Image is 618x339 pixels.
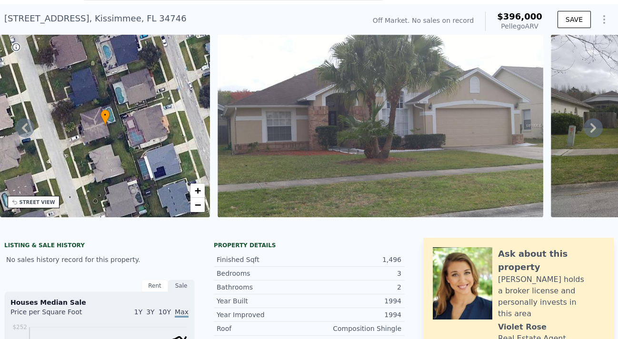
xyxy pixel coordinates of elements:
span: 1Y [134,308,142,316]
span: Max [175,308,189,318]
div: Pellego ARV [497,21,542,31]
div: 1994 [309,310,401,320]
div: Roof [217,324,309,333]
div: Bedrooms [217,269,309,278]
div: [STREET_ADDRESS] , Kissimmee , FL 34746 [4,12,187,25]
img: Sale: null Parcel: 46246599 [218,35,543,217]
span: • [100,111,110,119]
div: Year Built [217,296,309,306]
div: No sales history record for this property. [4,251,195,268]
a: Zoom in [190,184,205,198]
a: Zoom out [190,198,205,212]
div: Year Improved [217,310,309,320]
div: • [100,109,110,126]
span: − [195,199,201,211]
div: 1994 [309,296,401,306]
div: [PERSON_NAME] holds a broker license and personally invests in this area [498,274,604,320]
span: + [195,184,201,196]
div: STREET VIEW [20,199,55,206]
div: Rent [141,280,168,292]
div: Price per Square Foot [10,307,100,322]
span: 3Y [146,308,154,316]
div: 2 [309,282,401,292]
button: Show Options [595,10,614,29]
span: $396,000 [497,11,542,21]
tspan: $252 [12,324,27,330]
div: 1,496 [309,255,401,264]
div: Bathrooms [217,282,309,292]
div: Property details [214,242,404,249]
div: Violet Rose [498,321,547,333]
div: Sale [168,280,195,292]
div: Off Market. No sales on record [373,16,474,25]
div: LISTING & SALE HISTORY [4,242,195,251]
div: Houses Median Sale [10,298,189,307]
div: Ask about this property [498,247,604,274]
button: SAVE [558,11,591,28]
div: 3 [309,269,401,278]
div: Composition Shingle [309,324,401,333]
div: Finished Sqft [217,255,309,264]
span: 10Y [159,308,171,316]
